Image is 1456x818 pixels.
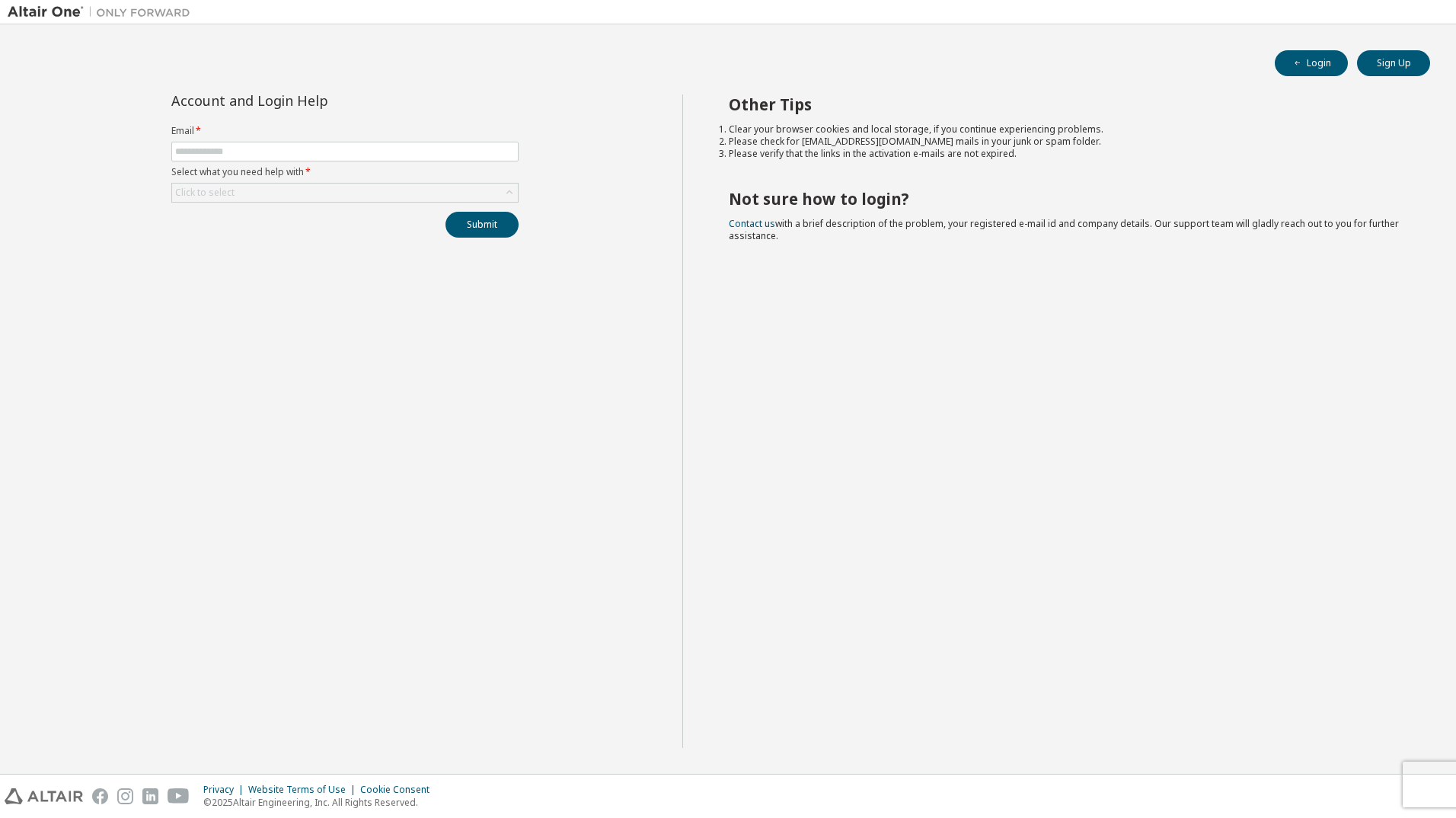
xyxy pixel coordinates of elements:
div: Click to select [175,187,235,199]
div: Click to select [172,184,518,202]
label: Email [171,125,519,137]
div: Website Terms of Use [248,784,360,796]
img: youtube.svg [168,788,190,804]
img: facebook.svg [92,788,108,804]
a: Contact us [729,217,775,230]
p: © 2025 Altair Engineering, Inc. All Rights Reserved. [203,796,439,809]
button: Sign Up [1357,50,1430,76]
h2: Other Tips [729,94,1403,114]
button: Login [1275,50,1348,76]
h2: Not sure how to login? [729,189,1403,209]
div: Privacy [203,784,248,796]
div: Account and Login Help [171,94,449,107]
li: Please verify that the links in the activation e-mails are not expired. [729,148,1403,160]
label: Select what you need help with [171,166,519,178]
img: instagram.svg [117,788,133,804]
li: Please check for [EMAIL_ADDRESS][DOMAIN_NAME] mails in your junk or spam folder. [729,136,1403,148]
li: Clear your browser cookies and local storage, if you continue experiencing problems. [729,123,1403,136]
img: Altair One [8,5,198,20]
span: with a brief description of the problem, your registered e-mail id and company details. Our suppo... [729,217,1399,242]
img: altair_logo.svg [5,788,83,804]
div: Cookie Consent [360,784,439,796]
img: linkedin.svg [142,788,158,804]
button: Submit [445,212,519,238]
